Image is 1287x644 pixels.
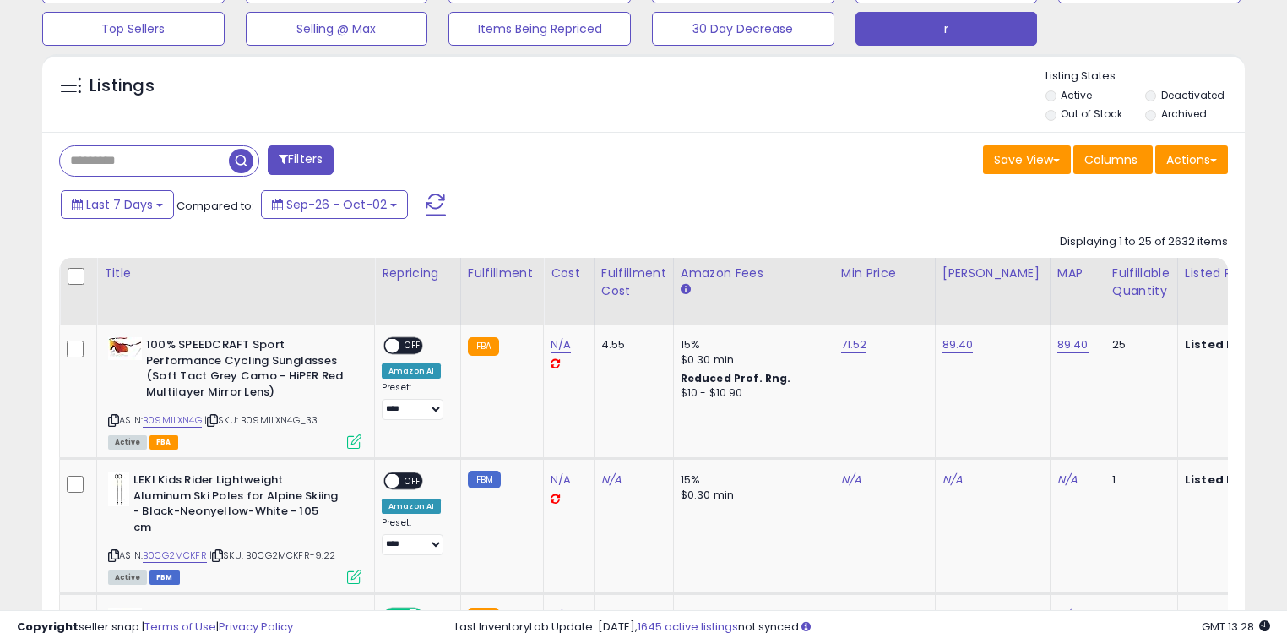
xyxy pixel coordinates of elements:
div: Amazon Fees [681,265,827,282]
img: 21t5UCNsYsL._SL40_.jpg [108,472,129,506]
span: OFF [399,474,426,488]
div: MAP [1057,265,1098,282]
span: All listings currently available for purchase on Amazon [108,570,147,585]
span: Sep-26 - Oct-02 [286,196,387,213]
small: Amazon Fees. [681,282,691,297]
div: 15% [681,337,821,352]
button: Last 7 Days [61,190,174,219]
button: Sep-26 - Oct-02 [261,190,408,219]
b: Listed Price: [1185,472,1262,488]
div: Fulfillment [468,265,536,282]
button: Top Sellers [42,12,225,46]
span: Last 7 Days [86,196,153,213]
div: $0.30 min [681,352,821,368]
b: LEKI Kids Rider Lightweight Aluminum Ski Poles for Alpine Skiing - Black-Neonyellow-White - 105 cm [133,472,339,539]
span: Columns [1084,151,1138,168]
a: Privacy Policy [219,619,293,635]
button: Columns [1073,145,1153,174]
a: 71.52 [841,336,867,353]
div: Displaying 1 to 25 of 2632 items [1060,234,1228,250]
div: [PERSON_NAME] [942,265,1043,282]
a: B0CG2MCKFR [143,548,207,563]
a: 1645 active listings [638,619,738,635]
div: Amazon AI [382,363,441,379]
a: 89.40 [1057,336,1089,353]
span: Compared to: [176,198,254,214]
a: N/A [841,472,861,488]
button: Actions [1155,145,1228,174]
div: 4.55 [601,337,660,352]
div: ASIN: [108,337,361,447]
span: FBM [149,570,180,585]
small: FBM [468,471,501,488]
button: r [855,12,1038,46]
span: | SKU: B09M1LXN4G_33 [204,413,318,427]
b: 100% SPEEDCRAFT Sport Performance Cycling Sunglasses (Soft Tact Grey Camo - HiPER Red Multilayer ... [146,337,351,404]
button: Items Being Repriced [448,12,631,46]
label: Out of Stock [1061,106,1122,121]
span: OFF [399,339,426,353]
div: Amazon AI [382,499,441,514]
div: Repricing [382,265,453,282]
a: N/A [601,472,622,488]
b: Reduced Prof. Rng. [681,371,791,385]
span: FBA [149,435,178,450]
label: Deactivated [1161,88,1225,102]
a: N/A [1057,472,1078,488]
div: Fulfillment Cost [601,265,666,300]
span: All listings currently available for purchase on Amazon [108,435,147,450]
label: Active [1061,88,1092,102]
a: Terms of Use [144,619,216,635]
div: 1 [1112,472,1165,488]
span: | SKU: B0CG2MCKFR-9.22 [209,548,336,562]
img: 31GTvRgChLL._SL40_.jpg [108,337,142,360]
a: 89.40 [942,336,974,353]
div: $0.30 min [681,488,821,503]
div: Cost [551,265,587,282]
div: ASIN: [108,472,361,582]
div: $10 - $10.90 [681,386,821,401]
div: Title [104,265,367,282]
div: Min Price [841,265,928,282]
a: N/A [551,472,571,488]
small: FBA [468,337,499,356]
h5: Listings [90,74,155,98]
button: Selling @ Max [246,12,428,46]
button: Filters [268,145,334,175]
strong: Copyright [17,619,79,635]
div: Last InventoryLab Update: [DATE], not synced. [455,619,1270,636]
span: 2025-10-10 13:28 GMT [1202,619,1270,635]
p: Listing States: [1045,68,1246,85]
div: seller snap | | [17,619,293,636]
div: 25 [1112,337,1165,352]
div: Preset: [382,382,448,420]
label: Archived [1161,106,1207,121]
a: B09M1LXN4G [143,413,202,428]
button: Save View [983,145,1071,174]
button: 30 Day Decrease [652,12,834,46]
div: Preset: [382,517,448,555]
a: N/A [942,472,963,488]
b: Listed Price: [1185,336,1262,352]
a: N/A [551,336,571,353]
div: 15% [681,472,821,488]
div: Fulfillable Quantity [1112,265,1170,300]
